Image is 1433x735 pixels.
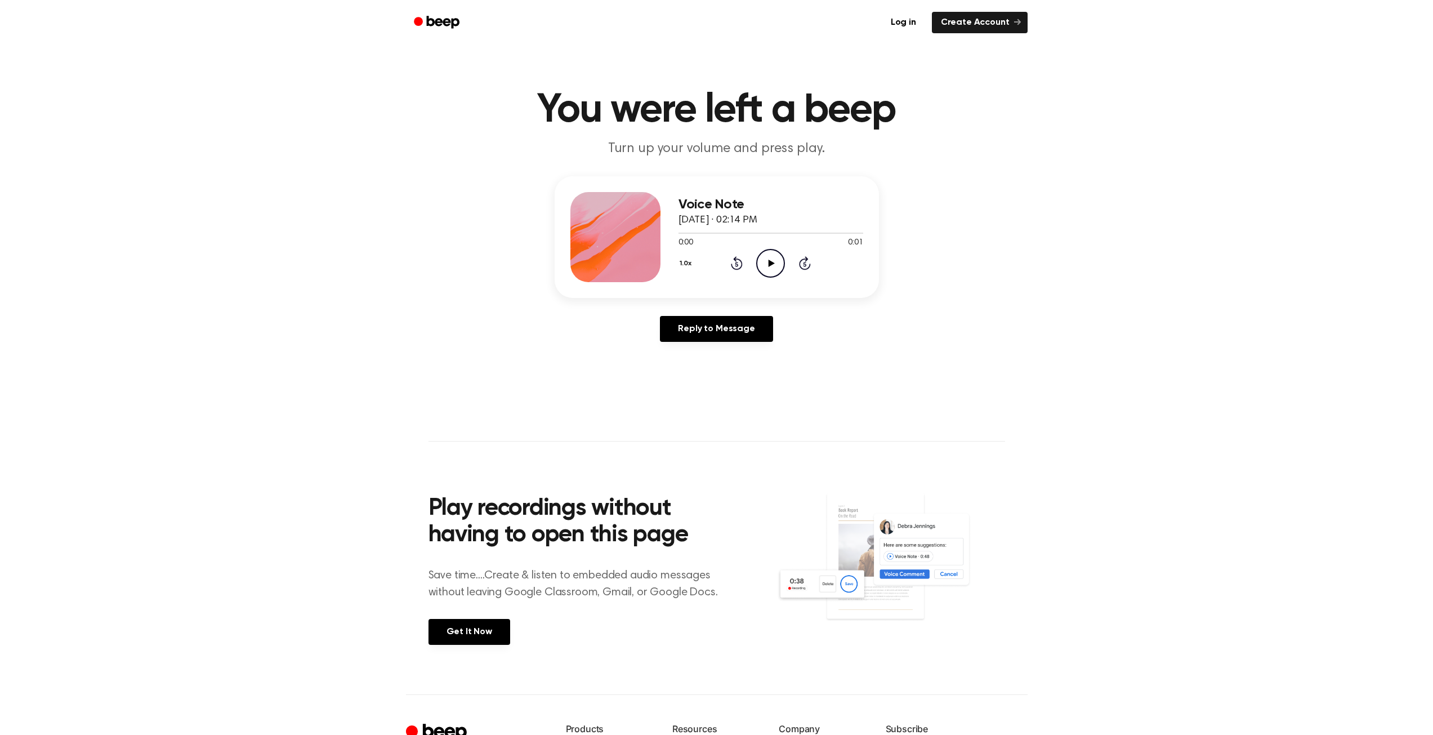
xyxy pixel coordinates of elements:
[678,215,757,225] span: [DATE] · 02:14 PM
[428,496,732,549] h2: Play recordings without having to open this page
[660,316,773,342] a: Reply to Message
[678,237,693,249] span: 0:00
[932,12,1028,33] a: Create Account
[776,492,1005,644] img: Voice Comments on Docs and Recording Widget
[406,12,470,34] a: Beep
[428,567,732,601] p: Save time....Create & listen to embedded audio messages without leaving Google Classroom, Gmail, ...
[882,12,925,33] a: Log in
[428,90,1005,131] h1: You were left a beep
[678,254,696,273] button: 1.0x
[501,140,933,158] p: Turn up your volume and press play.
[848,237,863,249] span: 0:01
[428,619,510,645] a: Get It Now
[678,197,863,212] h3: Voice Note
